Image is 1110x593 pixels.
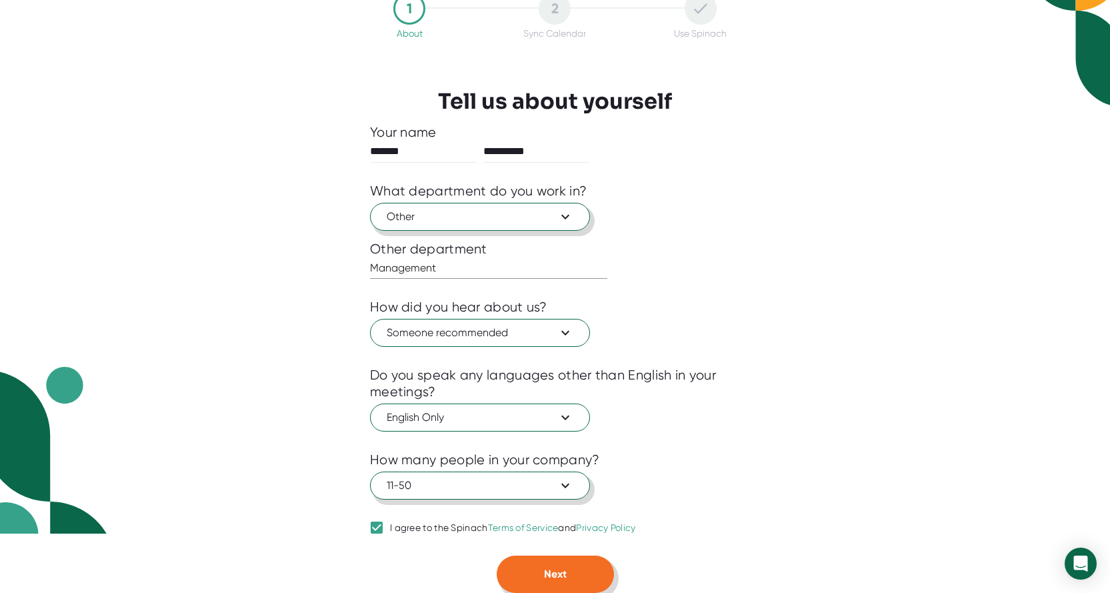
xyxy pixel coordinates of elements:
button: English Only [370,404,590,432]
a: Terms of Service [488,522,559,533]
span: Next [544,568,567,580]
div: Sync Calendar [523,28,586,39]
div: How did you hear about us? [370,299,547,316]
div: What department do you work in? [370,183,587,199]
a: Privacy Policy [576,522,635,533]
div: Open Intercom Messenger [1065,548,1097,580]
span: 11-50 [387,478,573,494]
div: Use Spinach [674,28,727,39]
span: Someone recommended [387,325,573,341]
button: Other [370,203,590,231]
div: Other department [370,241,740,257]
div: I agree to the Spinach and [390,522,636,534]
span: Other [387,209,573,225]
span: English Only [387,410,573,426]
div: Do you speak any languages other than English in your meetings? [370,367,740,400]
button: Next [497,556,614,593]
button: Someone recommended [370,319,590,347]
div: How many people in your company? [370,452,600,468]
h3: Tell us about yourself [438,89,672,114]
div: About [397,28,423,39]
div: Your name [370,124,740,141]
button: 11-50 [370,472,590,500]
input: What department? [370,257,607,279]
